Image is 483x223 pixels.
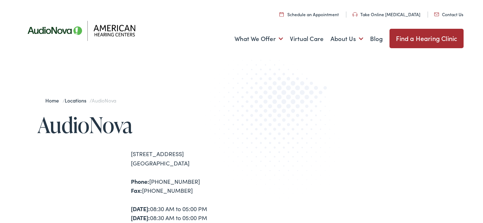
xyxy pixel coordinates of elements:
div: [STREET_ADDRESS] [GEOGRAPHIC_DATA] [131,149,242,168]
strong: [DATE]: [131,205,150,213]
strong: Phone: [131,177,149,185]
strong: Fax: [131,186,142,194]
strong: [DATE]: [131,214,150,222]
img: utility icon [352,12,357,17]
a: Take Online [MEDICAL_DATA] [352,11,420,17]
img: utility icon [434,13,439,16]
img: utility icon [279,12,284,17]
span: / / [45,97,116,104]
div: [PHONE_NUMBER] [PHONE_NUMBER] [131,177,242,195]
a: Locations [65,97,90,104]
a: Find a Hearing Clinic [389,29,464,48]
a: Virtual Care [290,26,324,52]
a: Contact Us [434,11,463,17]
a: Schedule an Appointment [279,11,339,17]
a: Home [45,97,62,104]
h1: AudioNova [37,113,242,137]
a: Blog [370,26,383,52]
span: AudioNova [92,97,116,104]
a: What We Offer [234,26,283,52]
a: About Us [331,26,363,52]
